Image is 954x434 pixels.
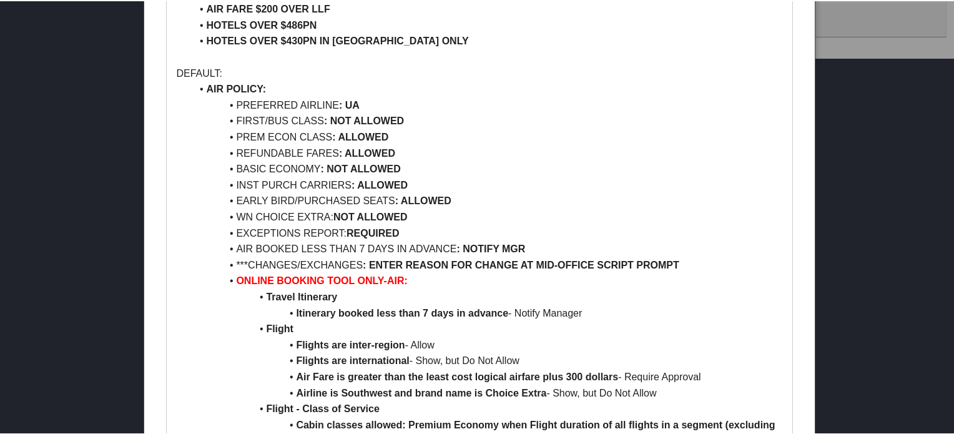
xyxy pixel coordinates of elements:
[296,307,508,317] strong: Itinerary booked less than 7 days in advance
[266,290,337,301] strong: Travel Itinerary
[296,387,546,397] strong: Airline is Southwest and brand name is Choice Extra
[191,352,782,368] li: - Show, but Do Not Allow
[191,336,782,352] li: - Allow
[339,99,360,109] strong: : UA
[236,274,407,285] strong: ONLINE BOOKING TOOL ONLY-AIR:
[191,128,782,144] li: PREM ECON CLASS
[191,240,782,256] li: AIR BOOKED LESS THAN 7 DAYS IN ADVANCE
[191,208,782,224] li: WN CHOICE EXTRA:
[352,179,408,189] strong: : ALLOWED
[266,402,379,413] strong: Flight - Class of Service
[332,131,388,141] strong: : ALLOWED
[321,162,401,173] strong: : NOT ALLOWED
[191,256,782,272] li: ***CHANGES/EXCHANGES
[191,192,782,208] li: EARLY BIRD/PURCHASED SEATS
[296,370,618,381] strong: Air Fare is greater than the least cost logical airfare plus 300 dollars
[206,34,468,45] strong: HOTELS OVER $430PN IN [GEOGRAPHIC_DATA] ONLY
[191,176,782,192] li: INST PURCH CARRIERS
[191,304,782,320] li: - Notify Manager
[363,259,679,269] strong: : ENTER REASON FOR CHANGE AT MID-OFFICE SCRIPT PROMPT
[456,242,525,253] strong: : NOTIFY MGR
[296,338,405,349] strong: Flights are inter-region
[395,194,451,205] strong: : ALLOWED
[324,114,404,125] strong: : NOT ALLOWED
[191,160,782,176] li: BASIC ECONOMY
[266,322,293,333] strong: Flight
[191,368,782,384] li: - Require Approval
[206,19,317,29] strong: HOTELS OVER $486PN
[296,354,409,365] strong: Flights are international
[206,82,266,93] strong: AIR POLICY:
[191,384,782,400] li: - Show, but Do Not Allow
[339,147,395,157] strong: : ALLOWED
[176,64,782,81] p: DEFAULT:
[206,2,330,13] strong: AIR FARE $200 OVER LLF
[347,227,399,237] strong: REQUIRED
[191,112,782,128] li: FIRST/BUS CLASS
[191,96,782,112] li: PREFERRED AIRLINE
[191,224,782,240] li: EXCEPTIONS REPORT:
[191,144,782,160] li: REFUNDABLE FARES
[333,210,408,221] strong: NOT ALLOWED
